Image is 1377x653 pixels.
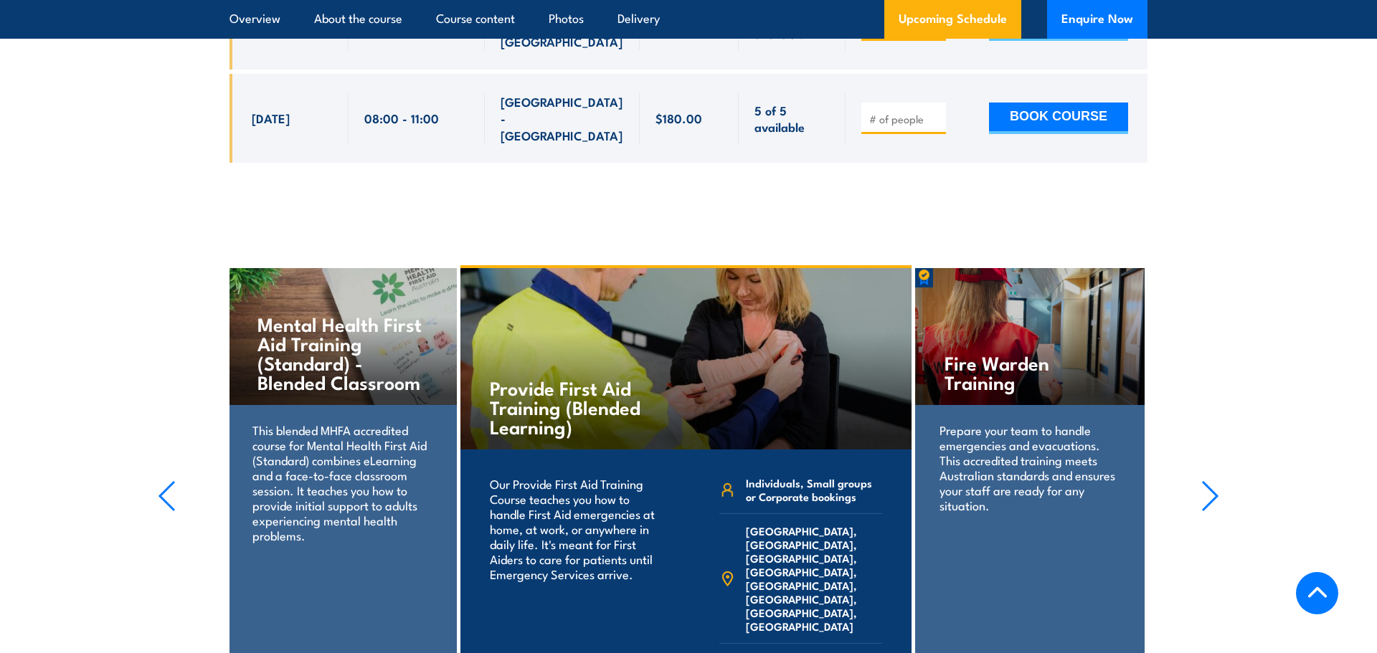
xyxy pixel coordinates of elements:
h4: Provide First Aid Training (Blended Learning) [490,378,658,436]
button: BOOK COURSE [989,103,1128,134]
input: # of people [869,112,941,126]
span: [GEOGRAPHIC_DATA] - [GEOGRAPHIC_DATA] [501,93,624,143]
p: Our Provide First Aid Training Course teaches you how to handle First Aid emergencies at home, at... [490,476,667,581]
span: [DATE] [252,110,290,126]
span: 5 of 5 available [754,8,830,42]
p: This blended MHFA accredited course for Mental Health First Aid (Standard) combines eLearning and... [252,422,432,543]
h4: Fire Warden Training [945,353,1115,391]
h4: Mental Health First Aid Training (Standard) - Blended Classroom [257,314,427,391]
span: [GEOGRAPHIC_DATA], [GEOGRAPHIC_DATA], [GEOGRAPHIC_DATA], [GEOGRAPHIC_DATA], [GEOGRAPHIC_DATA], [G... [746,524,882,633]
span: $180.00 [656,110,702,126]
span: Individuals, Small groups or Corporate bookings [746,476,882,503]
p: Prepare your team to handle emergencies and evacuations. This accredited training meets Australia... [940,422,1120,513]
span: 5 of 5 available [754,102,830,135]
span: 08:00 - 11:00 [364,110,439,126]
